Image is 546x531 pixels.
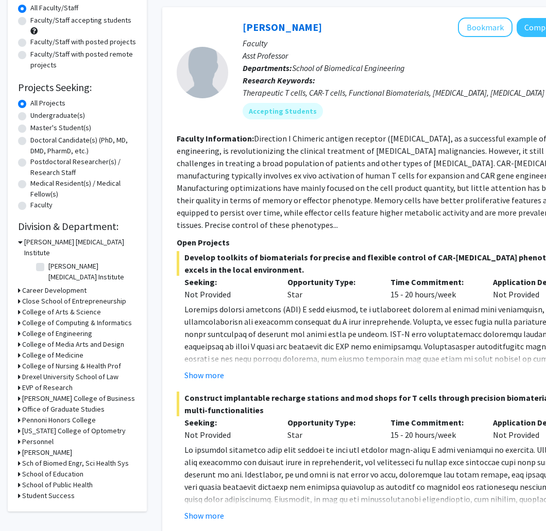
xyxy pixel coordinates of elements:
[177,133,254,144] b: Faculty Information:
[287,416,375,429] p: Opportunity Type:
[30,3,78,13] label: All Faculty/Staff
[243,75,315,85] b: Research Keywords:
[22,285,87,296] h3: Career Development
[243,63,292,73] b: Departments:
[22,426,126,436] h3: [US_STATE] College of Optometry
[243,21,322,33] a: [PERSON_NAME]
[22,447,72,458] h3: [PERSON_NAME]
[458,17,513,37] button: Add Xiao Huang to Bookmarks
[30,37,136,47] label: Faculty/Staff with posted projects
[22,371,118,382] h3: Drexel University School of Law
[30,122,91,133] label: Master's Student(s)
[22,469,83,480] h3: School of Education
[30,49,136,70] label: Faculty/Staff with posted remote projects
[30,98,65,109] label: All Projects
[22,415,96,426] h3: Pennoni Honors College
[243,103,323,119] mat-chip: Accepting Students
[287,276,375,288] p: Opportunity Type:
[22,307,101,317] h3: College of Arts & Science
[184,288,272,300] div: Not Provided
[280,276,383,300] div: Star
[292,63,405,73] span: School of Biomedical Engineering
[30,110,85,121] label: Undergraduate(s)
[30,15,131,26] label: Faculty/Staff accepting students
[22,480,93,490] h3: School of Public Health
[22,458,129,469] h3: Sch of Biomed Engr, Sci Health Sys
[22,361,121,371] h3: College of Nursing & Health Prof
[22,436,54,447] h3: Personnel
[30,200,53,210] label: Faculty
[22,317,132,328] h3: College of Computing & Informatics
[22,296,126,307] h3: Close School of Entrepreneurship
[22,328,92,339] h3: College of Engineering
[24,237,136,258] h3: [PERSON_NAME] [MEDICAL_DATA] Institute
[22,382,73,393] h3: EVP of Research
[22,339,124,350] h3: College of Media Arts and Design
[383,276,486,300] div: 15 - 20 hours/week
[30,156,136,178] label: Postdoctoral Researcher(s) / Research Staff
[280,416,383,441] div: Star
[22,350,83,361] h3: College of Medicine
[30,178,136,200] label: Medical Resident(s) / Medical Fellow(s)
[390,416,478,429] p: Time Commitment:
[184,416,272,429] p: Seeking:
[18,81,136,94] h2: Projects Seeking:
[390,276,478,288] p: Time Commitment:
[383,416,486,441] div: 15 - 20 hours/week
[22,404,105,415] h3: Office of Graduate Studies
[184,369,224,381] button: Show more
[184,276,272,288] p: Seeking:
[22,490,75,501] h3: Student Success
[48,261,134,282] label: [PERSON_NAME] [MEDICAL_DATA] Institute
[18,220,136,233] h2: Division & Department:
[22,393,135,404] h3: [PERSON_NAME] College of Business
[184,509,224,522] button: Show more
[30,135,136,156] label: Doctoral Candidate(s) (PhD, MD, DMD, PharmD, etc.)
[8,485,44,523] iframe: Chat
[184,429,272,441] div: Not Provided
